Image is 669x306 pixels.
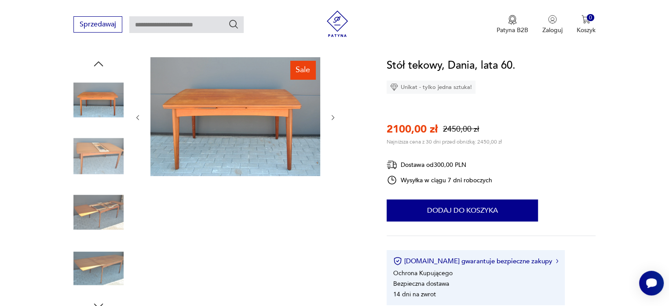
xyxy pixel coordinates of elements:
p: Patyna B2B [497,26,528,34]
p: Koszyk [577,26,596,34]
li: Bezpieczna dostawa [393,280,449,288]
div: Wysyłka w ciągu 7 dni roboczych [387,175,492,185]
p: 2100,00 zł [387,122,438,136]
div: Unikat - tylko jedna sztuka! [387,81,475,94]
button: Dodaj do koszyka [387,199,538,221]
button: [DOMAIN_NAME] gwarantuje bezpieczne zakupy [393,257,558,265]
p: Najniższa cena z 30 dni przed obniżką: 2450,00 zł [387,138,502,145]
li: Ochrona Kupującego [393,269,453,277]
img: Patyna - sklep z meblami i dekoracjami vintage [324,11,351,37]
button: Szukaj [228,19,239,29]
img: Ikonka użytkownika [548,15,557,24]
img: Ikona certyfikatu [393,257,402,265]
img: Ikona dostawy [387,159,397,170]
iframe: Smartsupp widget button [639,271,664,295]
img: Zdjęcie produktu Stół tekowy, Dania, lata 60. [73,131,124,181]
img: Zdjęcie produktu Stół tekowy, Dania, lata 60. [73,75,124,125]
a: Sprzedawaj [73,22,122,28]
li: 14 dni na zwrot [393,290,436,299]
button: Sprzedawaj [73,16,122,33]
img: Zdjęcie produktu Stół tekowy, Dania, lata 60. [73,187,124,237]
button: 0Koszyk [577,15,596,34]
img: Ikona koszyka [581,15,590,24]
h1: Stół tekowy, Dania, lata 60. [387,57,515,74]
button: Patyna B2B [497,15,528,34]
img: Zdjęcie produktu Stół tekowy, Dania, lata 60. [150,57,320,176]
p: 2450,00 zł [443,124,479,135]
img: Ikona strzałki w prawo [556,259,559,263]
img: Ikona medalu [508,15,517,25]
div: Sale [290,61,315,79]
button: Zaloguj [542,15,563,34]
a: Ikona medaluPatyna B2B [497,15,528,34]
div: Dostawa od 300,00 PLN [387,159,492,170]
img: Ikona diamentu [390,83,398,91]
img: Zdjęcie produktu Stół tekowy, Dania, lata 60. [73,243,124,294]
p: Zaloguj [542,26,563,34]
div: 0 [587,14,594,22]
